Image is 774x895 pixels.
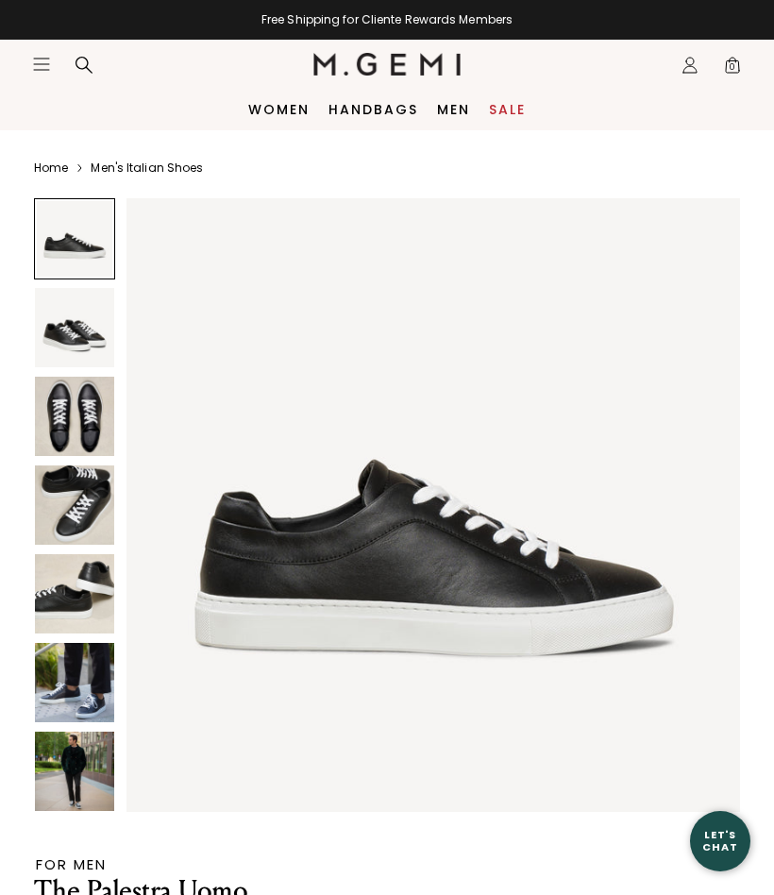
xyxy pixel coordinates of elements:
[248,102,310,117] a: Women
[34,160,68,176] a: Home
[35,732,114,811] img: The Palestra Uomo
[35,554,114,633] img: The Palestra Uomo
[35,643,114,722] img: The Palestra Uomo
[723,59,742,78] span: 0
[35,288,114,367] img: The Palestra Uomo
[328,102,418,117] a: Handbags
[35,465,114,545] img: The Palestra Uomo
[313,53,462,76] img: M.Gemi
[91,160,203,176] a: Men's Italian Shoes
[32,55,51,74] button: Open site menu
[35,377,114,456] img: The Palestra Uomo
[489,102,526,117] a: Sale
[437,102,470,117] a: Men
[126,198,740,812] img: The Palestra Uomo
[690,829,750,853] div: Let's Chat
[36,857,428,871] div: FOR MEN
